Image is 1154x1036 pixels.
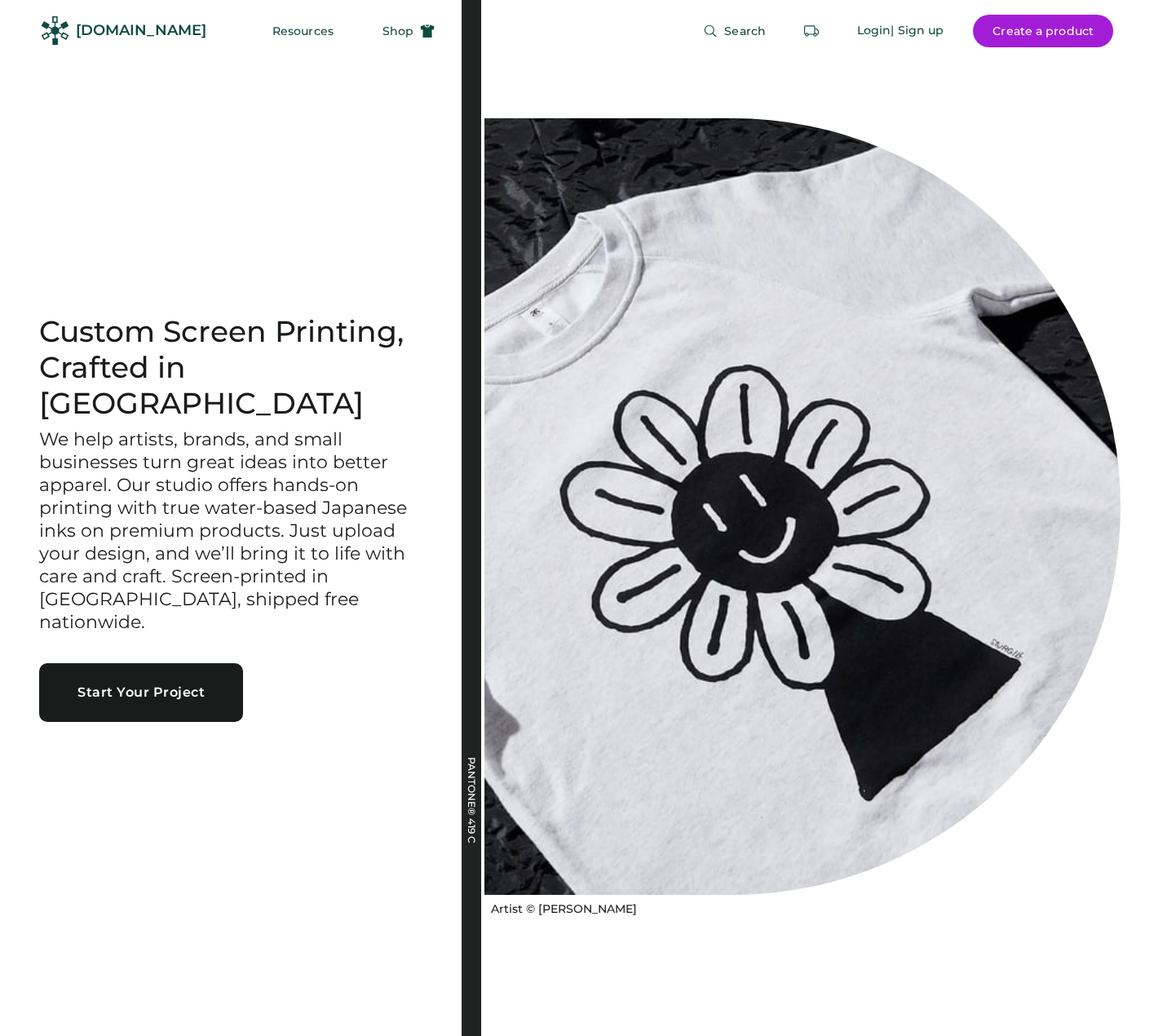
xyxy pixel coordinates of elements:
button: Search [683,15,785,47]
div: [DOMAIN_NAME] [76,20,206,41]
h3: We help artists, brands, and small businesses turn great ideas into better apparel. Our studio of... [39,428,422,633]
button: Shop [363,15,454,47]
div: PANTONE® 419 C [466,757,476,920]
button: Start Your Project [39,663,243,722]
span: Search [724,25,766,37]
div: Artist © [PERSON_NAME] [491,901,637,918]
span: Shop [382,25,413,37]
button: Retrieve an order [795,15,828,47]
img: Rendered Logo - Screens [41,16,69,45]
div: | Sign up [891,23,944,39]
button: Resources [253,15,353,47]
div: Login [857,23,891,39]
a: Artist © [PERSON_NAME] [484,895,637,918]
button: Create a product [973,15,1113,47]
h1: Custom Screen Printing, Crafted in [GEOGRAPHIC_DATA] [39,314,422,422]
